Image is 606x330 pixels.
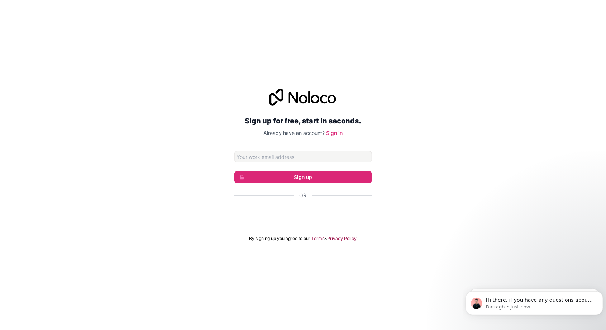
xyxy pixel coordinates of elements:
iframe: Intercom notifications message [463,276,606,326]
a: Privacy Policy [328,236,357,241]
input: Email address [234,151,372,162]
iframe: Sign in with Google Button [231,207,376,223]
span: Already have an account? [263,130,325,136]
a: Sign in [326,130,343,136]
button: Sign up [234,171,372,183]
span: By signing up you agree to our [249,236,311,241]
a: Terms [312,236,325,241]
h2: Sign up for free, start in seconds. [234,114,372,127]
span: Or [300,192,307,199]
span: & [325,236,328,241]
